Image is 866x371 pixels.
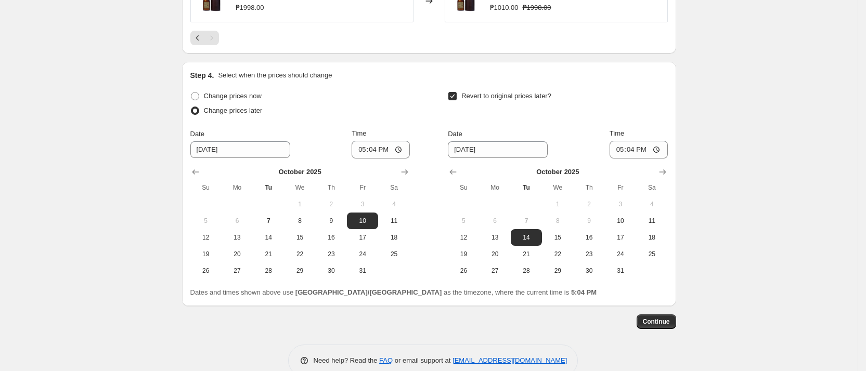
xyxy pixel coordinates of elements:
[448,229,479,246] button: Sunday October 12 2025
[573,262,604,279] button: Thursday October 30 2025
[546,267,569,275] span: 29
[511,246,542,262] button: Tuesday October 21 2025
[316,196,347,213] button: Thursday October 2 2025
[609,267,632,275] span: 31
[320,233,343,242] span: 16
[351,217,374,225] span: 10
[609,233,632,242] span: 17
[288,267,311,275] span: 29
[382,217,405,225] span: 11
[257,183,280,192] span: Tu
[511,262,542,279] button: Tuesday October 28 2025
[640,250,663,258] span: 25
[610,141,668,158] input: 12:00
[284,179,315,196] th: Wednesday
[577,183,600,192] span: Th
[195,233,217,242] span: 12
[546,233,569,242] span: 15
[573,213,604,229] button: Thursday October 9 2025
[226,183,249,192] span: Mo
[542,196,573,213] button: Wednesday October 1 2025
[190,229,222,246] button: Sunday October 12 2025
[542,262,573,279] button: Wednesday October 29 2025
[253,262,284,279] button: Tuesday October 28 2025
[253,179,284,196] th: Tuesday
[448,179,479,196] th: Sunday
[605,229,636,246] button: Friday October 17 2025
[637,314,676,329] button: Continue
[542,179,573,196] th: Wednesday
[448,141,548,158] input: 10/7/2025
[448,246,479,262] button: Sunday October 19 2025
[316,229,347,246] button: Thursday October 16 2025
[577,200,600,208] span: 2
[452,233,475,242] span: 12
[351,250,374,258] span: 24
[448,213,479,229] button: Sunday October 5 2025
[204,92,262,100] span: Change prices now
[226,217,249,225] span: 6
[511,213,542,229] button: Today Tuesday October 7 2025
[636,246,667,262] button: Saturday October 25 2025
[571,288,597,296] b: 5:04 PM
[378,229,409,246] button: Saturday October 18 2025
[288,217,311,225] span: 8
[347,213,378,229] button: Friday October 10 2025
[515,250,538,258] span: 21
[378,179,409,196] th: Saturday
[480,246,511,262] button: Monday October 20 2025
[577,250,600,258] span: 23
[190,288,597,296] span: Dates and times shown above use as the timezone, where the current time is
[605,262,636,279] button: Friday October 31 2025
[226,250,249,258] span: 20
[546,200,569,208] span: 1
[195,217,217,225] span: 5
[284,213,315,229] button: Wednesday October 8 2025
[222,179,253,196] th: Monday
[351,233,374,242] span: 17
[316,262,347,279] button: Thursday October 30 2025
[523,3,551,13] strike: ₱1998.00
[448,262,479,279] button: Sunday October 26 2025
[452,183,475,192] span: Su
[284,262,315,279] button: Wednesday October 29 2025
[484,250,507,258] span: 20
[295,288,442,296] b: [GEOGRAPHIC_DATA]/[GEOGRAPHIC_DATA]
[195,183,217,192] span: Su
[542,246,573,262] button: Wednesday October 22 2025
[222,229,253,246] button: Monday October 13 2025
[378,246,409,262] button: Saturday October 25 2025
[610,129,624,137] span: Time
[546,217,569,225] span: 8
[515,267,538,275] span: 28
[352,141,410,158] input: 12:00
[640,233,663,242] span: 18
[515,217,538,225] span: 7
[480,179,511,196] th: Monday
[379,356,393,364] a: FAQ
[320,267,343,275] span: 30
[351,183,374,192] span: Fr
[190,246,222,262] button: Sunday October 19 2025
[643,317,670,326] span: Continue
[320,183,343,192] span: Th
[253,213,284,229] button: Today Tuesday October 7 2025
[636,179,667,196] th: Saturday
[609,183,632,192] span: Fr
[573,246,604,262] button: Thursday October 23 2025
[609,250,632,258] span: 24
[655,165,670,179] button: Show next month, November 2025
[636,229,667,246] button: Saturday October 18 2025
[347,229,378,246] button: Friday October 17 2025
[195,250,217,258] span: 19
[190,70,214,81] h2: Step 4.
[257,233,280,242] span: 14
[546,250,569,258] span: 22
[288,233,311,242] span: 15
[636,196,667,213] button: Saturday October 4 2025
[605,179,636,196] th: Friday
[226,267,249,275] span: 27
[546,183,569,192] span: We
[320,250,343,258] span: 23
[515,233,538,242] span: 14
